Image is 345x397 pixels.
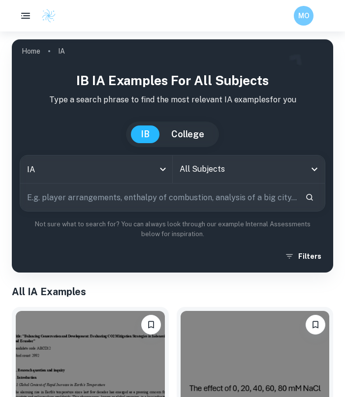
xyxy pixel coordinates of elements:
input: E.g. player arrangements, enthalpy of combustion, analysis of a big city... [20,183,297,211]
h1: IB IA examples for all subjects [20,71,325,90]
button: Bookmark [306,315,325,335]
p: Not sure what to search for? You can always look through our example Internal Assessments below f... [20,219,325,240]
a: Clastify logo [35,8,56,23]
div: IA [20,155,172,183]
button: MO [294,6,314,26]
button: Bookmark [141,315,161,335]
img: profile cover [12,39,333,273]
button: College [161,125,214,143]
button: Search [301,189,318,206]
button: Filters [282,247,325,265]
button: Open [308,162,321,176]
p: Type a search phrase to find the most relevant IA examples for you [20,94,325,106]
p: IA [58,46,65,57]
h1: All IA Examples [12,284,333,299]
a: Home [22,44,40,58]
button: IB [131,125,159,143]
h6: MO [298,10,310,21]
img: Clastify logo [41,8,56,23]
